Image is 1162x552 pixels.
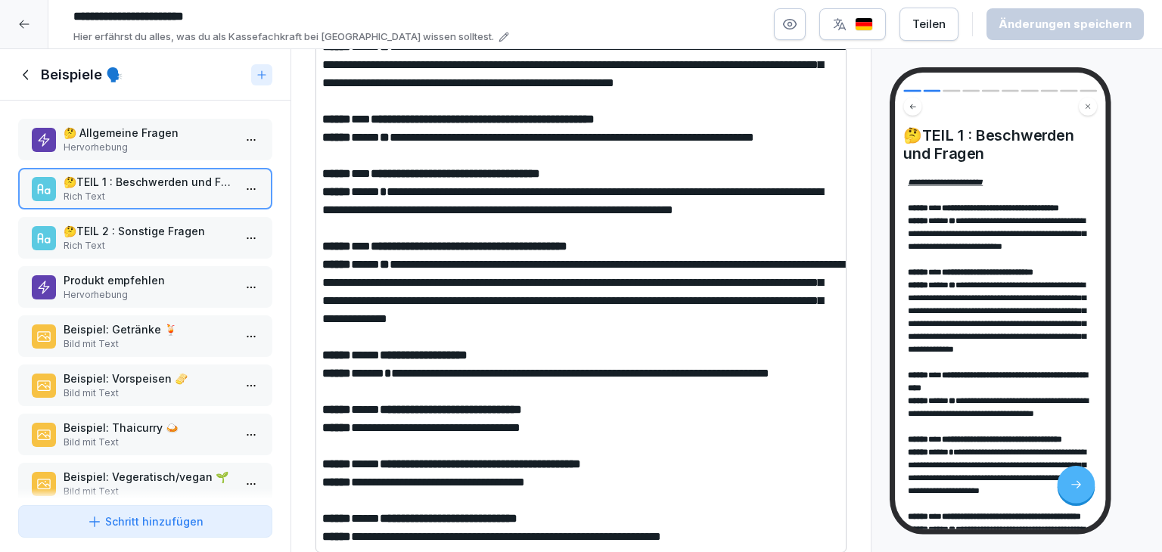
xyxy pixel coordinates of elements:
div: Teilen [912,16,946,33]
div: Schritt hinzufügen [87,513,204,529]
h4: 🤔TEIL 1 : Beschwerden und Fragen [903,126,1097,163]
p: Hervorhebung [64,141,233,154]
div: Beispiel: Vegeratisch/vegan 🌱Bild mit Text [18,463,272,504]
p: Hier erfährst du alles, was du als Kassefachkraft bei [GEOGRAPHIC_DATA] wissen solltest. [73,29,494,45]
p: Produkt empfehlen [64,272,233,288]
div: Beispiel: Vorspeisen 🫔Bild mit Text [18,364,272,406]
p: Rich Text [64,239,233,253]
h1: Beispiele 🗣️ [41,66,123,84]
div: Beispiel: Thaicurry 🍛Bild mit Text [18,414,272,455]
div: 🤔TEIL 1 : Beschwerden und FragenRich Text [18,168,272,209]
p: 🤔 Allgemeine Fragen [64,125,233,141]
button: Änderungen speichern [986,8,1144,40]
p: Beispiel: Getränke 🍹 [64,321,233,337]
div: 🤔TEIL 2 : Sonstige FragenRich Text [18,217,272,259]
p: Bild mit Text [64,386,233,400]
div: Änderungen speichern [999,16,1132,33]
img: de.svg [855,17,873,32]
p: Rich Text [64,190,233,203]
p: Beispiel: Vegeratisch/vegan 🌱 [64,469,233,485]
p: Beispiel: Thaicurry 🍛 [64,420,233,436]
button: Schritt hinzufügen [18,505,272,538]
p: 🤔TEIL 2 : Sonstige Fragen [64,223,233,239]
p: Beispiel: Vorspeisen 🫔 [64,371,233,386]
p: Bild mit Text [64,337,233,351]
p: Hervorhebung [64,288,233,302]
p: 🤔TEIL 1 : Beschwerden und Fragen [64,174,233,190]
div: Beispiel: Getränke 🍹Bild mit Text [18,315,272,357]
div: Produkt empfehlenHervorhebung [18,266,272,308]
p: Bild mit Text [64,485,233,498]
p: Bild mit Text [64,436,233,449]
div: 🤔 Allgemeine FragenHervorhebung [18,119,272,160]
button: Teilen [899,8,958,41]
